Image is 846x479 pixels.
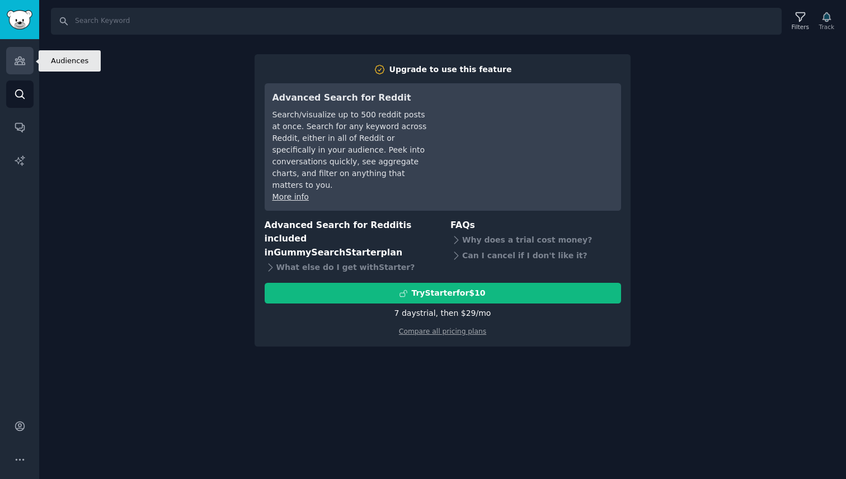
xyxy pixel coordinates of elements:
[51,8,782,35] input: Search Keyword
[274,247,380,258] span: GummySearch Starter
[265,283,621,303] button: TryStarterfor$10
[450,219,621,233] h3: FAQs
[265,219,435,260] h3: Advanced Search for Reddit is included in plan
[399,328,486,335] a: Compare all pricing plans
[265,259,435,275] div: What else do I get with Starter ?
[272,109,430,191] div: Search/visualize up to 500 reddit posts at once. Search for any keyword across Reddit, either in ...
[792,23,809,31] div: Filters
[272,91,430,105] h3: Advanced Search for Reddit
[394,307,491,319] div: 7 days trial, then $ 29 /mo
[272,192,309,201] a: More info
[445,91,613,175] iframe: YouTube video player
[411,287,485,299] div: Try Starter for $10
[7,10,32,30] img: GummySearch logo
[450,248,621,263] div: Can I cancel if I don't like it?
[389,64,512,75] div: Upgrade to use this feature
[450,232,621,248] div: Why does a trial cost money?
